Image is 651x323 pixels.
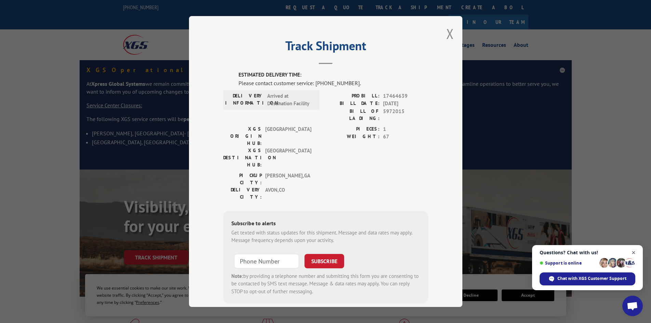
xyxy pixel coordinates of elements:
[540,260,597,266] span: Support is online
[225,92,264,108] label: DELIVERY INFORMATION:
[265,125,311,147] span: [GEOGRAPHIC_DATA]
[326,100,380,108] label: BILL DATE:
[265,186,311,201] span: AVON , CO
[326,125,380,133] label: PIECES:
[540,250,635,255] span: Questions? Chat with us!
[326,108,380,122] label: BILL OF LADING:
[326,92,380,100] label: PROBILL:
[231,273,243,279] strong: Note:
[231,219,420,229] div: Subscribe to alerts
[265,172,311,186] span: [PERSON_NAME] , GA
[383,125,428,133] span: 1
[234,254,299,268] input: Phone Number
[557,275,626,282] span: Chat with XGS Customer Support
[223,186,262,201] label: DELIVERY CITY:
[267,92,313,108] span: Arrived at Destination Facility
[223,41,428,54] h2: Track Shipment
[383,133,428,141] span: 67
[383,92,428,100] span: 17464639
[383,108,428,122] span: 5972015
[622,296,643,316] a: Open chat
[239,79,428,87] div: Please contact customer service: [PHONE_NUMBER].
[223,172,262,186] label: PICKUP CITY:
[326,133,380,141] label: WEIGHT:
[231,272,420,296] div: by providing a telephone number and submitting this form you are consenting to be contacted by SM...
[231,229,420,244] div: Get texted with status updates for this shipment. Message and data rates may apply. Message frequ...
[383,100,428,108] span: [DATE]
[540,272,635,285] span: Chat with XGS Customer Support
[223,125,262,147] label: XGS ORIGIN HUB:
[223,147,262,169] label: XGS DESTINATION HUB:
[446,25,454,43] button: Close modal
[239,71,428,79] label: ESTIMATED DELIVERY TIME:
[304,254,344,268] button: SUBSCRIBE
[265,147,311,169] span: [GEOGRAPHIC_DATA]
